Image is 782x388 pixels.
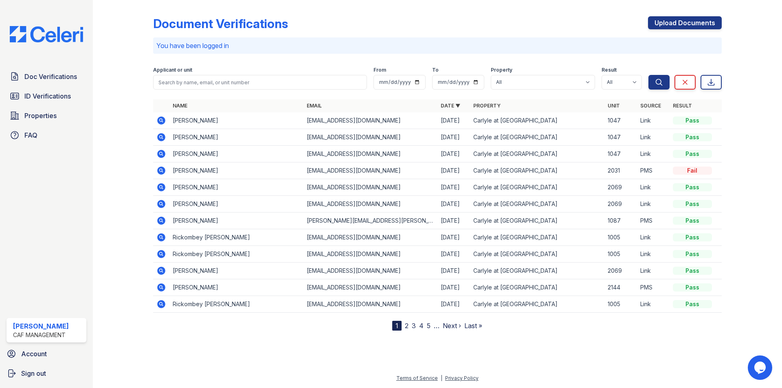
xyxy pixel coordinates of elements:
td: [EMAIL_ADDRESS][DOMAIN_NAME] [303,146,437,162]
td: Carlyle at [GEOGRAPHIC_DATA] [470,162,604,179]
div: | [441,375,442,381]
div: 1 [392,321,402,331]
div: Pass [673,116,712,125]
td: 1047 [604,129,637,146]
td: Carlyle at [GEOGRAPHIC_DATA] [470,179,604,196]
td: 1087 [604,213,637,229]
div: Pass [673,150,712,158]
div: Pass [673,217,712,225]
label: To [432,67,439,73]
td: Link [637,179,670,196]
a: Upload Documents [648,16,722,29]
label: From [373,67,386,73]
td: [EMAIL_ADDRESS][DOMAIN_NAME] [303,229,437,246]
span: Sign out [21,368,46,378]
td: [PERSON_NAME] [169,112,303,129]
td: 1005 [604,246,637,263]
td: Carlyle at [GEOGRAPHIC_DATA] [470,296,604,313]
a: Date ▼ [441,103,460,109]
a: Unit [608,103,620,109]
td: 1005 [604,296,637,313]
div: Pass [673,233,712,241]
td: Link [637,129,670,146]
a: Sign out [3,365,90,381]
td: [DATE] [437,162,470,179]
span: FAQ [24,130,37,140]
label: Applicant or unit [153,67,192,73]
a: 5 [427,322,431,330]
td: [EMAIL_ADDRESS][DOMAIN_NAME] [303,179,437,196]
td: 1047 [604,146,637,162]
div: Pass [673,283,712,292]
input: Search by name, email, or unit number [153,75,367,90]
td: [DATE] [437,279,470,296]
div: Pass [673,300,712,308]
td: PMS [637,162,670,179]
td: [PERSON_NAME] [169,263,303,279]
td: [DATE] [437,146,470,162]
td: [PERSON_NAME] [169,213,303,229]
td: Carlyle at [GEOGRAPHIC_DATA] [470,279,604,296]
div: Pass [673,200,712,208]
td: Link [637,229,670,246]
td: [PERSON_NAME] [169,146,303,162]
td: [EMAIL_ADDRESS][DOMAIN_NAME] [303,162,437,179]
td: [DATE] [437,179,470,196]
td: [EMAIL_ADDRESS][DOMAIN_NAME] [303,279,437,296]
div: CAF Management [13,331,69,339]
div: Pass [673,250,712,258]
td: [DATE] [437,129,470,146]
td: 2069 [604,263,637,279]
a: Email [307,103,322,109]
td: Carlyle at [GEOGRAPHIC_DATA] [470,196,604,213]
a: 3 [412,322,416,330]
td: 2031 [604,162,637,179]
td: [EMAIL_ADDRESS][DOMAIN_NAME] [303,196,437,213]
a: Properties [7,107,86,124]
td: [DATE] [437,112,470,129]
td: Link [637,296,670,313]
td: Link [637,146,670,162]
div: Fail [673,167,712,175]
td: Carlyle at [GEOGRAPHIC_DATA] [470,229,604,246]
a: 2 [405,322,409,330]
span: Account [21,349,47,359]
td: Carlyle at [GEOGRAPHIC_DATA] [470,213,604,229]
a: ID Verifications [7,88,86,104]
td: Carlyle at [GEOGRAPHIC_DATA] [470,146,604,162]
a: Next › [443,322,461,330]
div: Pass [673,183,712,191]
span: Doc Verifications [24,72,77,81]
td: Link [637,196,670,213]
label: Result [602,67,617,73]
iframe: chat widget [748,355,774,380]
td: Carlyle at [GEOGRAPHIC_DATA] [470,246,604,263]
td: Link [637,263,670,279]
a: Doc Verifications [7,68,86,85]
td: [DATE] [437,263,470,279]
td: [EMAIL_ADDRESS][DOMAIN_NAME] [303,246,437,263]
a: Last » [464,322,482,330]
td: [PERSON_NAME] [169,179,303,196]
td: 1047 [604,112,637,129]
td: [DATE] [437,246,470,263]
a: Name [173,103,187,109]
img: CE_Logo_Blue-a8612792a0a2168367f1c8372b55b34899dd931a85d93a1a3d3e32e68fde9ad4.png [3,26,90,42]
td: [EMAIL_ADDRESS][DOMAIN_NAME] [303,129,437,146]
label: Property [491,67,512,73]
a: Account [3,346,90,362]
td: Link [637,246,670,263]
td: 2144 [604,279,637,296]
a: Terms of Service [396,375,438,381]
td: PMS [637,279,670,296]
td: 1005 [604,229,637,246]
td: [PERSON_NAME] [169,196,303,213]
td: [DATE] [437,229,470,246]
a: Privacy Policy [445,375,479,381]
td: [EMAIL_ADDRESS][DOMAIN_NAME] [303,296,437,313]
td: [PERSON_NAME] [169,279,303,296]
td: Carlyle at [GEOGRAPHIC_DATA] [470,263,604,279]
td: [PERSON_NAME] [169,162,303,179]
td: [PERSON_NAME][EMAIL_ADDRESS][PERSON_NAME][DOMAIN_NAME] [303,213,437,229]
